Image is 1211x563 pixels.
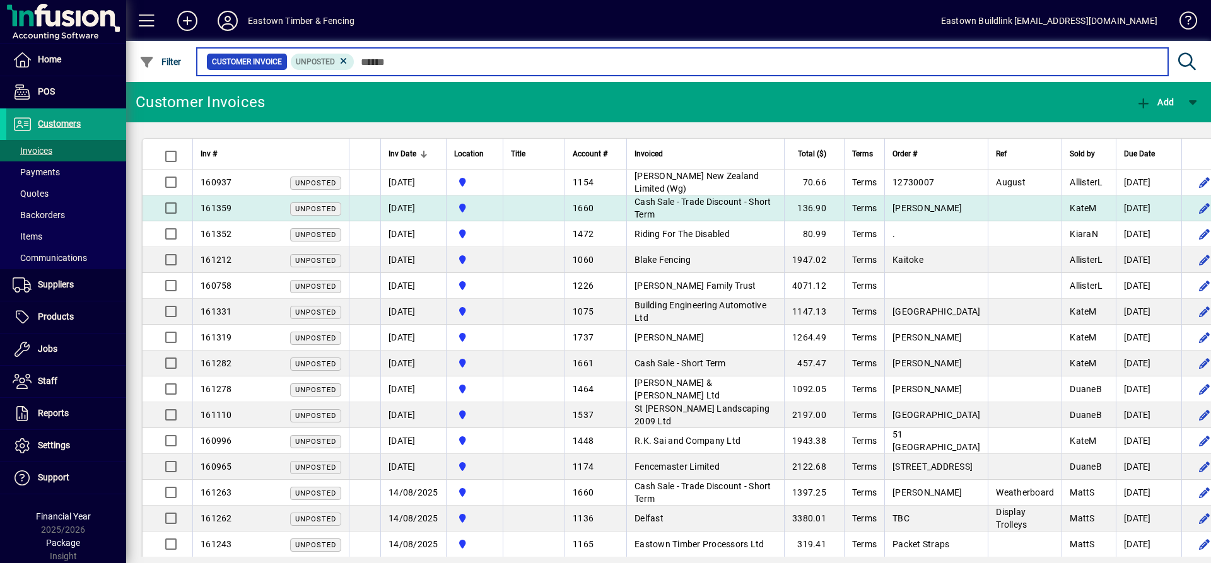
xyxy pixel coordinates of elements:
span: Holyoake St [454,511,495,525]
span: TBC [892,513,910,523]
span: Financial Year [36,511,91,521]
span: Unposted [295,205,336,213]
span: KateM [1070,332,1096,342]
span: [PERSON_NAME] [892,384,962,394]
span: DuaneB [1070,384,1102,394]
span: Inv # [201,147,217,161]
span: 1660 [573,487,594,497]
span: Due Date [1124,147,1155,161]
span: Terms [852,203,877,213]
a: Invoices [6,140,126,161]
span: [PERSON_NAME] & [PERSON_NAME] Ltd [635,378,720,400]
td: [DATE] [380,402,446,428]
a: Quotes [6,183,126,204]
span: 1661 [573,358,594,368]
span: Blake Fencing [635,255,691,265]
span: 161319 [201,332,232,342]
div: Inv Date [389,147,438,161]
div: Eastown Timber & Fencing [248,11,354,31]
span: Holyoake St [454,253,495,267]
span: MattS [1070,487,1094,497]
span: KateM [1070,203,1096,213]
span: Holyoake St [454,434,495,448]
a: Suppliers [6,269,126,301]
span: [GEOGRAPHIC_DATA] [892,306,980,316]
span: 160758 [201,281,232,291]
div: Due Date [1124,147,1174,161]
span: Fencemaster Limited [635,461,720,472]
span: 161212 [201,255,232,265]
span: Total ($) [798,147,826,161]
span: August [996,177,1026,187]
span: Payments [13,167,60,177]
span: 1737 [573,332,594,342]
span: Delfast [635,513,664,523]
span: Terms [852,539,877,549]
span: Terms [852,147,873,161]
span: Terms [852,358,877,368]
td: [DATE] [380,325,446,351]
a: Staff [6,366,126,397]
td: [DATE] [1116,376,1181,402]
span: 161331 [201,306,232,316]
a: Settings [6,430,126,461]
div: Inv # [201,147,341,161]
span: Terms [852,229,877,239]
span: POS [38,86,55,96]
td: 1947.02 [784,247,844,273]
span: 160937 [201,177,232,187]
span: Unposted [296,57,335,66]
td: [DATE] [1116,351,1181,376]
td: [DATE] [380,454,446,480]
td: [DATE] [1116,454,1181,480]
span: Terms [852,461,877,472]
span: Terms [852,487,877,497]
span: 1154 [573,177,594,187]
td: [DATE] [380,195,446,221]
span: Cash Sale - Trade Discount - Short Term [635,481,771,504]
span: MattS [1070,539,1094,549]
span: DuaneB [1070,461,1102,472]
span: 1464 [573,384,594,394]
span: Holyoake St [454,201,495,215]
td: [DATE] [1116,480,1181,506]
span: Cash Sale - Short Term [635,358,726,368]
a: Jobs [6,334,126,365]
span: 161262 [201,513,232,523]
div: Eastown Buildlink [EMAIL_ADDRESS][DOMAIN_NAME] [941,11,1157,31]
span: 1075 [573,306,594,316]
span: 1174 [573,461,594,472]
span: Holyoake St [454,330,495,344]
span: Terms [852,306,877,316]
span: KiaraN [1070,229,1098,239]
span: Eastown Timber Processors Ltd [635,539,764,549]
span: AllisterL [1070,177,1103,187]
td: [DATE] [1116,325,1181,351]
td: 136.90 [784,195,844,221]
span: Suppliers [38,279,74,289]
span: Unposted [295,282,336,291]
td: [DATE] [1116,247,1181,273]
span: Ref [996,147,1007,161]
td: 1264.49 [784,325,844,351]
td: [DATE] [1116,221,1181,247]
span: Account # [573,147,607,161]
span: Add [1136,97,1174,107]
td: 1092.05 [784,376,844,402]
a: POS [6,76,126,108]
span: [PERSON_NAME] [892,487,962,497]
button: Filter [136,50,185,73]
span: Terms [852,384,877,394]
div: Total ($) [792,147,838,161]
span: St [PERSON_NAME] Landscaping 2009 Ltd [635,403,769,426]
div: Title [511,147,558,161]
span: Cash Sale - Trade Discount - Short Term [635,197,771,219]
span: [STREET_ADDRESS] [892,461,973,472]
div: Customer Invoices [136,92,265,112]
span: KateM [1070,358,1096,368]
td: [DATE] [380,221,446,247]
span: 161352 [201,229,232,239]
td: 70.66 [784,170,844,195]
button: Add [167,9,208,32]
td: 4071.12 [784,273,844,299]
